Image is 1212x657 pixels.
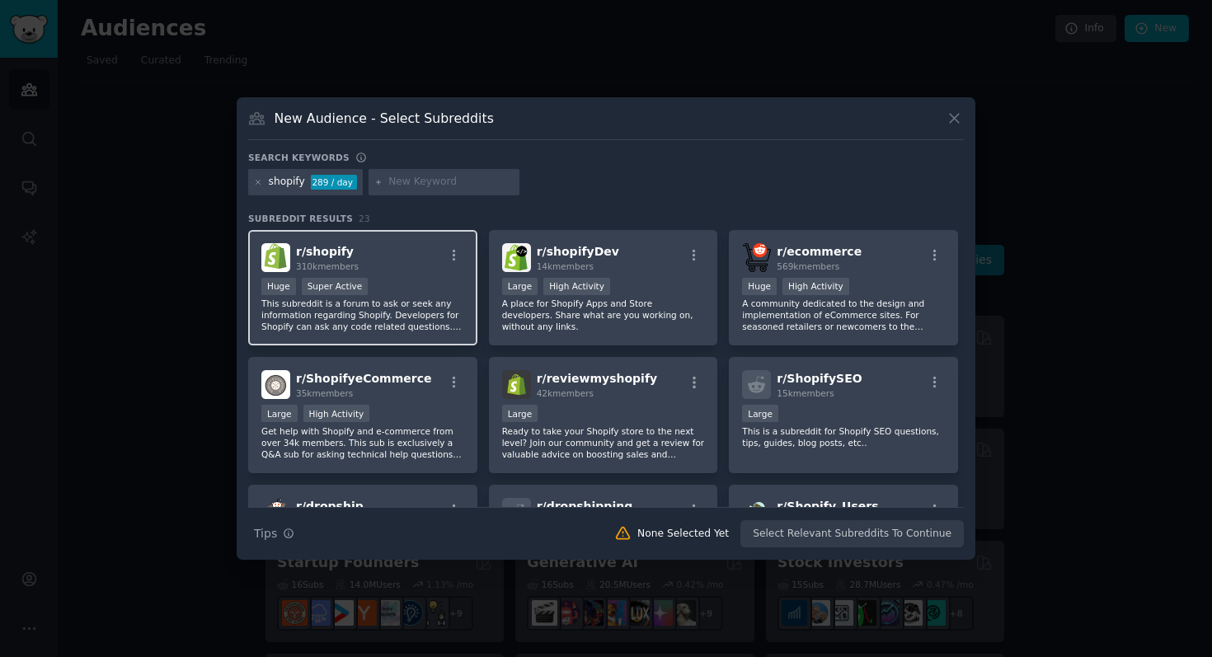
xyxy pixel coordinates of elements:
img: shopify [261,243,290,272]
span: r/ dropshipping [537,500,633,513]
span: r/ ecommerce [777,245,862,258]
span: r/ dropship [296,500,364,513]
span: Tips [254,525,277,542]
img: reviewmyshopify [502,370,531,399]
div: 289 / day [311,175,357,190]
div: Huge [261,278,296,295]
img: dropship [261,498,290,527]
span: 42k members [537,388,594,398]
span: r/ ShopifyeCommerce [296,372,432,385]
span: 569k members [777,261,839,271]
h3: Search keywords [248,152,350,163]
div: Large [502,278,538,295]
span: 15k members [777,388,834,398]
div: Large [502,405,538,422]
span: r/ Shopify_Users [777,500,878,513]
span: 310k members [296,261,359,271]
span: Subreddit Results [248,213,353,224]
p: A community dedicated to the design and implementation of eCommerce sites. For seasoned retailers... [742,298,945,332]
span: 35k members [296,388,353,398]
div: High Activity [543,278,610,295]
span: 14k members [537,261,594,271]
div: Large [742,405,778,422]
p: This is a subreddit for Shopify SEO questions, tips, guides, blog posts, etc.. [742,425,945,448]
p: Ready to take your Shopify store to the next level? Join our community and get a review for valua... [502,425,705,460]
span: r/ shopify [296,245,354,258]
div: Huge [742,278,777,295]
img: ShopifyeCommerce [261,370,290,399]
p: A place for Shopify Apps and Store developers. Share what are you working on, without any links. [502,298,705,332]
h3: New Audience - Select Subreddits [275,110,494,127]
img: Shopify_Users [742,498,771,527]
img: shopifyDev [502,243,531,272]
div: High Activity [782,278,849,295]
div: Large [261,405,298,422]
img: ecommerce [742,243,771,272]
p: This subreddit is a forum to ask or seek any information regarding Shopify. Developers for Shopif... [261,298,464,332]
span: r/ reviewmyshopify [537,372,657,385]
p: Get help with Shopify and e-commerce from over 34k members. This sub is exclusively a Q&A sub for... [261,425,464,460]
span: r/ ShopifySEO [777,372,862,385]
input: New Keyword [388,175,514,190]
span: 23 [359,214,370,223]
div: None Selected Yet [637,527,729,542]
div: Super Active [302,278,369,295]
span: r/ shopifyDev [537,245,619,258]
div: shopify [269,175,305,190]
button: Tips [248,519,300,548]
div: High Activity [303,405,370,422]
